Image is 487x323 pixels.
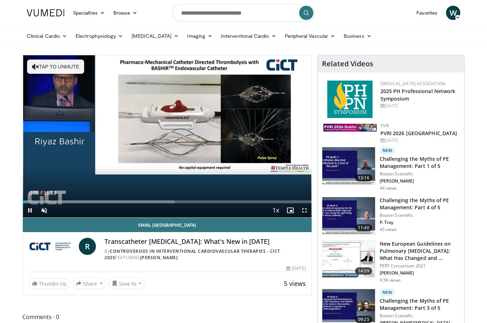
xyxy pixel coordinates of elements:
[41,190,42,196] span: /
[104,248,306,261] div: By FEATURING
[104,248,280,261] a: Controversies in Interventional Cardiovascular Therapies - CICT 2025
[27,9,65,16] img: VuMedi Logo
[380,185,397,191] p: 44 views
[172,4,315,21] input: Search topics, interventions
[29,238,76,255] img: Controversies in Interventional Cardiovascular Therapies - CICT 2025
[322,197,375,234] img: d5b042fb-44bd-4213-87e0-b0808e5010e8.150x105_q85_crop-smart_upscale.jpg
[104,238,306,246] h4: Transcatheter [MEDICAL_DATA]: What's New in [DATE]
[109,6,142,20] a: Browse
[380,155,460,170] h3: Challenging the Myths of PE Management: Part 1 of 5
[29,190,39,196] span: 0:06
[322,147,375,184] img: 098efa87-ceca-4c8a-b8c3-1b83f50c5bf2.150x105_q85_crop-smart_upscale.jpg
[339,29,376,43] a: Business
[43,190,56,196] span: 11:23
[284,279,306,288] span: 5 views
[322,147,460,191] a: 13:16 New Challenging the Myths of PE Management: Part 1 of 5 Boston Scientific [PERSON_NAME] 44 ...
[380,147,395,154] p: New
[183,29,217,43] a: Imaging
[27,60,84,74] button: Tap to unmute
[355,224,372,231] span: 11:40
[322,197,460,235] a: 11:40 Challenging the Myths of PE Management: Part 4 of 5 Boston Scientific P. Troy 45 views
[286,265,306,272] div: [DATE]
[380,263,460,269] p: PERT Consortium 2021
[79,238,96,255] a: R
[71,29,127,43] a: Electrophysiology
[297,203,312,217] button: Fullscreen
[412,6,442,20] a: Favorites
[322,240,460,283] a: 14:59 New European Guidelines on Pulmonary [MEDICAL_DATA]: What Has Changed and … PERT Consortium...
[380,212,460,218] p: Boston Scientific
[69,6,109,20] a: Specialties
[380,137,458,144] div: [DATE]
[323,124,377,132] img: 33783847-ac93-4ca7-89f8-ccbd48ec16ca.webp.150x105_q85_autocrop_double_scale_upscale_version-0.2.jpg
[380,88,456,102] a: 2025 PH Professional Network Symposium
[327,81,373,118] img: c6978fc0-1052-4d4b-8a9d-7956bb1c539c.png.150x105_q85_autocrop_double_scale_upscale_version-0.2.png
[140,255,178,261] a: [PERSON_NAME]
[322,241,375,278] img: 0c0338ca-5dd8-4346-a5ad-18bcc17889a0.150x105_q85_crop-smart_upscale.jpg
[269,203,283,217] button: Playback Rate
[217,29,281,43] a: Interventional Cardio
[23,200,312,203] div: Progress Bar
[380,270,460,276] p: [PERSON_NAME]
[283,203,297,217] button: Enable picture-in-picture mode
[281,29,339,43] a: Peripheral Vascular
[23,218,312,232] a: Email [GEOGRAPHIC_DATA]
[127,29,183,43] a: [MEDICAL_DATA]
[380,178,460,184] p: [PERSON_NAME]
[73,278,106,289] button: Share
[380,289,395,296] p: New
[322,60,373,68] h4: Related Videos
[380,123,389,129] a: PVRI
[109,278,145,289] button: Save to
[22,312,312,322] span: Comments 0
[380,103,458,109] div: [DATE]
[355,316,372,323] span: 09:25
[37,203,51,217] button: Unmute
[29,278,70,289] a: Thumbs Up
[380,220,460,225] p: P. Troy
[380,313,460,319] p: Boston Scientific
[23,203,37,217] button: Pause
[380,297,460,312] h3: Challenging the Myths of PE Management: Part 3 of 5
[355,267,372,275] span: 14:59
[22,29,71,43] a: Clinical Cardio
[380,130,457,137] a: PVRI 2026 [GEOGRAPHIC_DATA]
[23,55,312,218] video-js: Video Player
[355,174,372,181] span: 13:16
[380,81,445,87] a: [MEDICAL_DATA] Association
[380,277,401,283] p: 9.5K views
[380,171,460,177] p: Boston Scientific
[380,240,460,262] h3: New European Guidelines on Pulmonary [MEDICAL_DATA]: What Has Changed and …
[446,6,460,20] a: W
[380,227,397,232] p: 45 views
[380,197,460,211] h3: Challenging the Myths of PE Management: Part 4 of 5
